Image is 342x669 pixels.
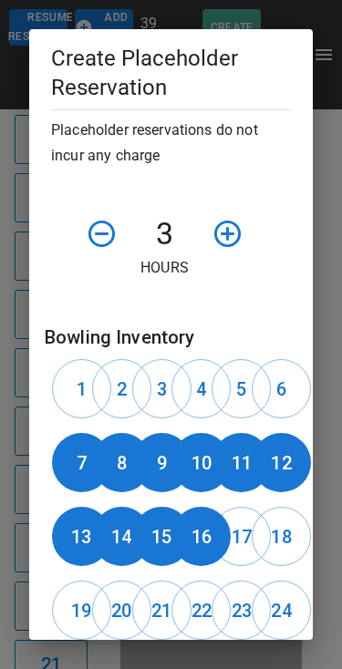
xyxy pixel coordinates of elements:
[132,359,192,418] button: 3
[271,448,291,478] h6: 12
[71,596,91,625] h6: 19
[192,448,212,478] h6: 10
[52,507,111,566] button: 13
[271,596,291,625] h6: 24
[232,448,252,478] h6: 11
[192,522,212,551] h6: 16
[171,507,231,566] button: 16
[51,44,291,102] h5: Create Placeholder Reservation
[92,507,151,566] button: 14
[192,596,212,625] h6: 22
[171,359,231,418] button: 4
[111,596,131,625] h6: 20
[117,375,127,404] h6: 2
[92,581,151,640] button: 20
[252,581,311,640] button: 24
[132,507,192,566] button: 15
[212,581,271,640] button: 23
[77,375,87,404] h6: 1
[117,448,127,478] h6: 8
[52,581,111,640] button: 19
[212,359,271,418] button: 5
[276,375,286,404] h6: 6
[232,596,252,625] h6: 23
[52,433,111,492] button: 7
[212,507,271,566] button: 17
[125,215,205,253] h4: 3
[196,375,206,404] h6: 4
[132,581,192,640] button: 21
[252,359,311,418] button: 6
[45,257,285,279] p: Hours
[171,433,231,492] button: 10
[151,522,171,551] h6: 15
[271,522,291,551] h6: 18
[77,448,87,478] h6: 7
[252,433,311,492] button: 12
[92,359,151,418] button: 2
[51,118,291,169] h6: Placeholder reservations do not incur any charge
[92,433,151,492] button: 8
[212,433,271,492] button: 11
[157,448,167,478] h6: 9
[236,375,246,404] h6: 5
[45,323,285,352] h6: Bowling Inventory
[171,581,231,640] button: 22
[52,359,111,418] button: 1
[232,522,252,551] h6: 17
[71,522,91,551] h6: 13
[111,522,131,551] h6: 14
[157,375,167,404] h6: 3
[132,433,192,492] button: 9
[252,507,311,566] button: 18
[151,596,171,625] h6: 21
